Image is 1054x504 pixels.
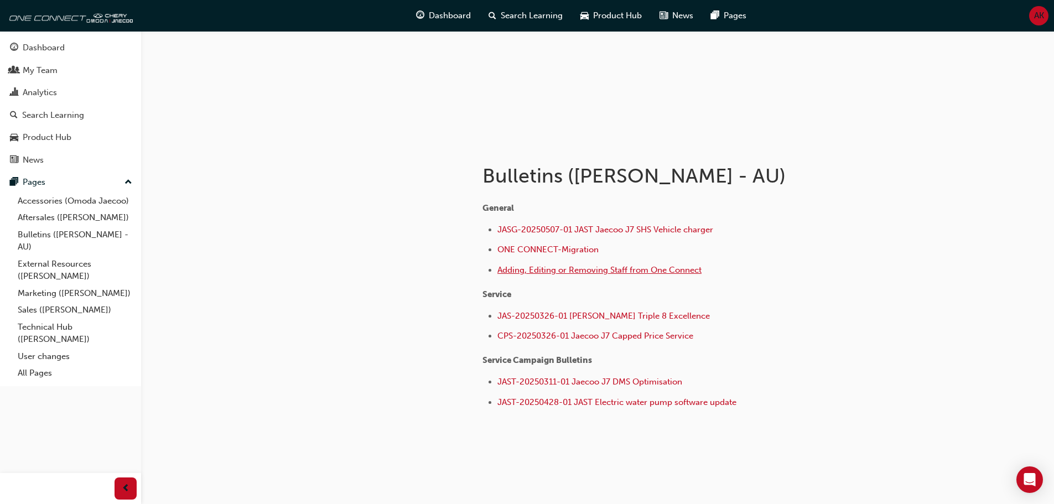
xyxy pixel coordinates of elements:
span: News [672,9,693,22]
a: JASG-20250507-01 JAST Jaecoo J7 SHS Vehicle charger [497,225,713,235]
button: Pages [4,172,137,193]
a: Product Hub [4,127,137,148]
div: Product Hub [23,131,71,144]
span: car-icon [580,9,589,23]
a: External Resources ([PERSON_NAME]) [13,256,137,285]
span: news-icon [10,155,18,165]
div: My Team [23,64,58,77]
a: User changes [13,348,137,365]
a: guage-iconDashboard [407,4,480,27]
span: guage-icon [10,43,18,53]
a: pages-iconPages [702,4,755,27]
a: JAST-20250311-01 Jaecoo J7 DMS Optimisation [497,377,682,387]
span: Pages [724,9,746,22]
div: News [23,154,44,167]
button: DashboardMy TeamAnalyticsSearch LearningProduct HubNews [4,35,137,172]
a: car-iconProduct Hub [572,4,651,27]
div: Open Intercom Messenger [1016,466,1043,493]
span: search-icon [489,9,496,23]
span: guage-icon [416,9,424,23]
a: Accessories (Omoda Jaecoo) [13,193,137,210]
a: Technical Hub ([PERSON_NAME]) [13,319,137,348]
a: Marketing ([PERSON_NAME]) [13,285,137,302]
a: News [4,150,137,170]
div: Search Learning [22,109,84,122]
img: oneconnect [6,4,133,27]
span: Product Hub [593,9,642,22]
span: pages-icon [711,9,719,23]
span: Search Learning [501,9,563,22]
a: CPS-20250326-01 Jaecoo J7 Capped Price Service [497,331,693,341]
a: news-iconNews [651,4,702,27]
a: All Pages [13,365,137,382]
span: car-icon [10,133,18,143]
span: pages-icon [10,178,18,188]
a: Bulletins ([PERSON_NAME] - AU) [13,226,137,256]
a: Analytics [4,82,137,103]
span: people-icon [10,66,18,76]
a: My Team [4,60,137,81]
span: prev-icon [122,482,130,496]
div: Pages [23,176,45,189]
a: Adding, Editing or Removing Staff from One Connect [497,265,702,275]
a: JAST-20250428-01 JAST Electric water pump software update [497,397,736,407]
button: AK [1029,6,1048,25]
span: Service [482,289,511,299]
div: Analytics [23,86,57,99]
span: Dashboard [429,9,471,22]
a: Search Learning [4,105,137,126]
span: up-icon [124,175,132,190]
span: General [482,203,514,213]
h1: Bulletins ([PERSON_NAME] - AU) [482,164,845,188]
div: Dashboard [23,41,65,54]
span: AK [1034,9,1044,22]
span: Service Campaign Bulletins [482,355,592,365]
a: Sales ([PERSON_NAME]) [13,302,137,319]
span: news-icon [660,9,668,23]
a: search-iconSearch Learning [480,4,572,27]
span: chart-icon [10,88,18,98]
span: search-icon [10,111,18,121]
a: Dashboard [4,38,137,58]
a: JAS-20250326-01 [PERSON_NAME] Triple 8 Excellence [497,311,710,321]
a: ONE CONNECT-Migration [497,245,599,254]
a: Aftersales ([PERSON_NAME]) [13,209,137,226]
